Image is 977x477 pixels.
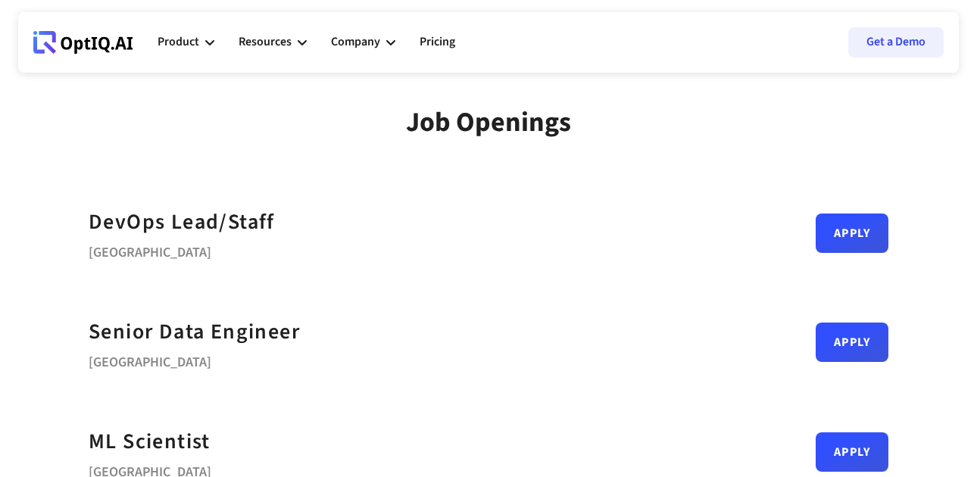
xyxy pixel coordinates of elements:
div: Product [158,32,199,52]
a: Senior Data Engineer [89,315,300,349]
a: Apply [816,214,888,253]
div: Company [331,20,395,65]
div: Job Openings [406,106,571,139]
div: [GEOGRAPHIC_DATA] [89,349,300,370]
a: Apply [816,323,888,362]
div: Company [331,32,380,52]
a: Apply [816,432,888,472]
div: Resources [239,32,292,52]
div: [GEOGRAPHIC_DATA] [89,239,275,260]
a: Pricing [420,20,455,65]
div: Product [158,20,214,65]
div: Webflow Homepage [33,53,34,54]
div: Resources [239,20,307,65]
a: Webflow Homepage [33,20,133,65]
a: DevOps Lead/Staff [89,205,275,239]
a: ML Scientist [89,425,211,459]
a: Get a Demo [848,27,944,58]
